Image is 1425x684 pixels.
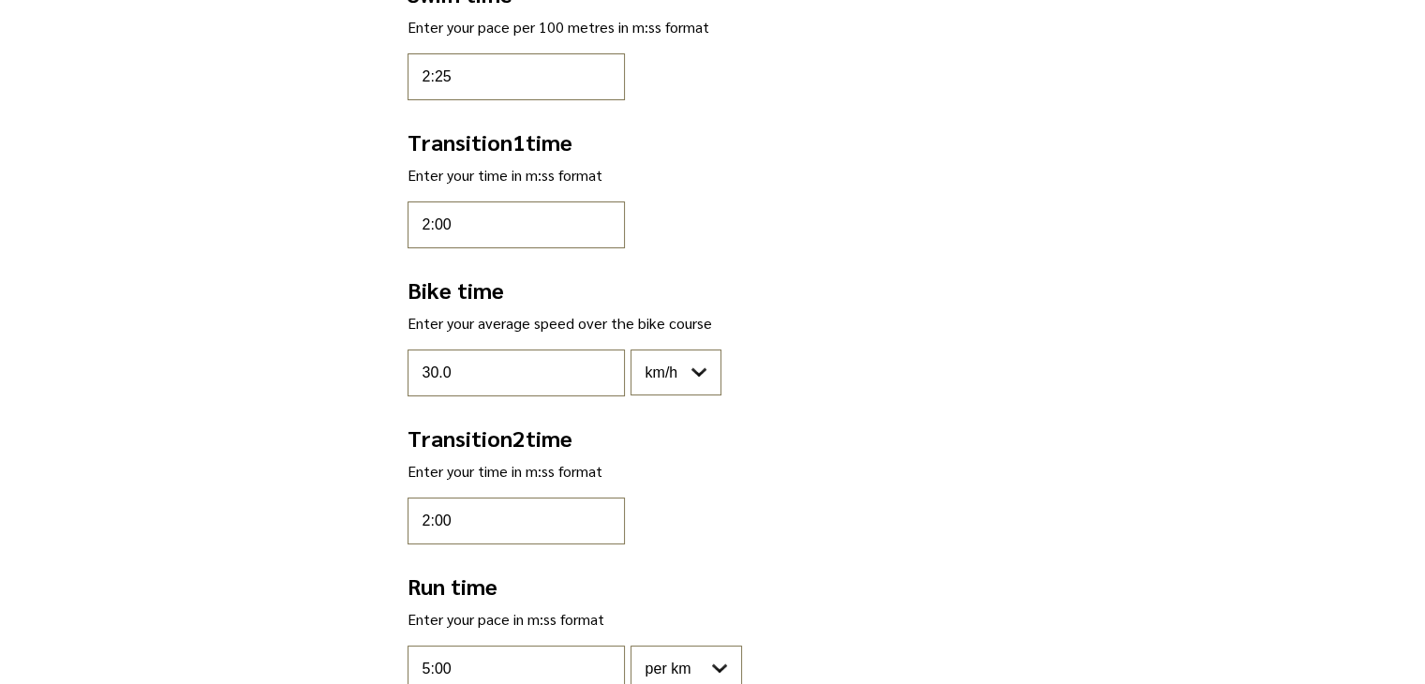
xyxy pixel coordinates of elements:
[408,460,1018,483] p: Enter your time in m:ss format
[408,569,1018,602] h2: Run time
[408,16,1018,38] p: Enter your pace per 100 metres in m:ss format
[408,201,625,248] input: Enter your time in m:ss format
[408,273,1018,306] h2: Bike time
[408,53,625,100] input: Enter your pace per 100 metres in m:ss format
[408,421,1018,454] h2: Transition 2 time
[408,125,1018,158] h2: Transition 1 time
[408,312,1018,335] p: Enter your average speed over the bike course
[408,498,625,544] input: Enter your time in m:ss format
[408,164,1018,186] p: Enter your time in m:ss format
[408,608,1018,631] p: Enter your pace in m:ss format
[408,349,625,396] input: Enter your average speed over the bike course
